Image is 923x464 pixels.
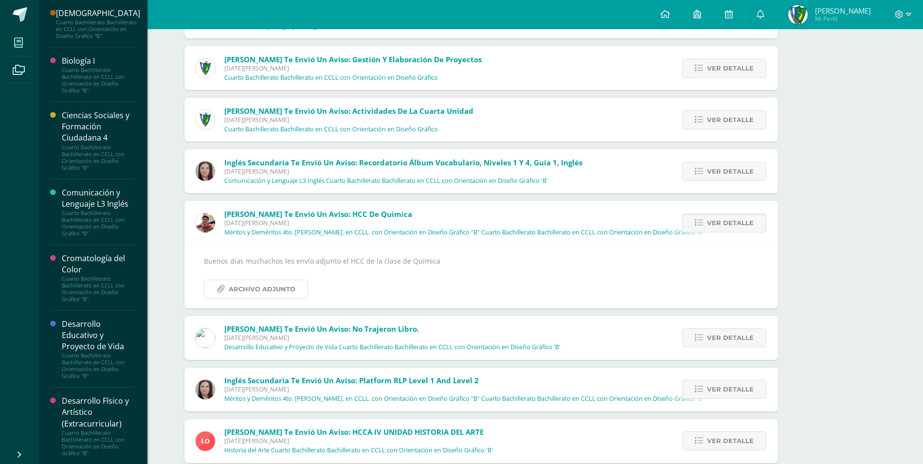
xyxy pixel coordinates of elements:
[62,187,136,210] div: Comunicación y Lenguaje L3 Inglés
[62,55,136,67] div: Biología I
[196,431,215,451] img: 59290ed508a7c2aec46e59874efad3b5.png
[224,167,582,176] span: [DATE][PERSON_NAME]
[196,58,215,78] img: 9f174a157161b4ddbe12118a61fed988.png
[62,352,136,379] div: Cuarto Bachillerato Bachillerato en CCLL con Orientación en Diseño Gráfico "B"
[62,253,136,275] div: Cromatología del Color
[62,55,136,94] a: Biología ICuarto Bachillerato Bachillerato en CCLL con Orientación en Diseño Gráfico "B"
[707,432,754,450] span: Ver detalle
[196,213,215,232] img: cb93aa548b99414539690fcffb7d5efd.png
[224,334,561,342] span: [DATE][PERSON_NAME]
[229,280,295,298] span: Archivo Adjunto
[56,19,140,39] div: Cuarto Bachillerato Bachillerato en CCLL con Orientación en Diseño Gráfico "B"
[224,54,482,64] span: [PERSON_NAME] te envió un aviso: Gestión y Elaboración de Proyectos
[224,385,703,393] span: [DATE][PERSON_NAME]
[62,319,136,379] a: Desarrollo Educativo y Proyecto de VidaCuarto Bachillerato Bachillerato en CCLL con Orientación e...
[62,187,136,237] a: Comunicación y Lenguaje L3 InglésCuarto Bachillerato Bachillerato en CCLL con Orientación en Dise...
[62,110,136,143] div: Ciencias Sociales y Formación Ciudadana 4
[204,255,759,298] div: Buenos días muchachos les envío adjunto el HCC de la clase de Química
[224,158,582,167] span: Inglés Secundaria te envió un aviso: Recordatorio Álbum Vocabulario, Niveles 1 y 4, guía 1, inglés
[224,177,548,185] p: Comunicación y Lenguaje L3 Inglés Cuarto Bachillerato Bachillerato en CCLL con Orientación en Dis...
[815,6,871,16] span: [PERSON_NAME]
[196,161,215,181] img: 8af0450cf43d44e38c4a1497329761f3.png
[224,116,473,124] span: [DATE][PERSON_NAME]
[204,280,308,299] a: Archivo Adjunto
[224,64,482,72] span: [DATE][PERSON_NAME]
[62,275,136,303] div: Cuarto Bachillerato Bachillerato en CCLL con Orientación en Diseño Gráfico "B"
[224,375,479,385] span: Inglés Secundaria te envió un aviso: Platform RLP Level 1 and Level 2
[62,110,136,171] a: Ciencias Sociales y Formación Ciudadana 4Cuarto Bachillerato Bachillerato en CCLL con Orientación...
[707,111,754,129] span: Ver detalle
[196,110,215,129] img: 9f174a157161b4ddbe12118a61fed988.png
[224,106,473,116] span: [PERSON_NAME] te envió un aviso: Actividades de la Cuarta Unidad
[224,343,561,351] p: Desarrollo Educativo y Proyecto de Vida Cuarto Bachillerato Bachillerato en CCLL con Orientación ...
[62,319,136,352] div: Desarrollo Educativo y Proyecto de Vida
[224,427,484,437] span: [PERSON_NAME] te envió un aviso: HCCA IV UNIDAD HISTORIA DEL ARTE
[815,15,871,23] span: Mi Perfil
[224,395,703,403] p: Méritos y Deméritos 4to. [PERSON_NAME]. en CCLL. con Orientación en Diseño Gráfico "B" Cuarto Bac...
[196,328,215,348] img: 6dfd641176813817be49ede9ad67d1c4.png
[62,395,136,429] div: Desarrollo Físico y Artístico (Extracurricular)
[224,219,703,227] span: [DATE][PERSON_NAME]
[224,74,438,82] p: Cuarto Bachillerato Bachillerato en CCLL con Orientación en Diseño Gráfico
[56,8,140,19] div: [DEMOGRAPHIC_DATA]
[224,229,703,236] p: Méritos y Deméritos 4to. [PERSON_NAME]. en CCLL. con Orientación en Diseño Gráfico "B" Cuarto Bac...
[224,324,419,334] span: [PERSON_NAME] te envió un aviso: No trajeron libro.
[62,253,136,303] a: Cromatología del ColorCuarto Bachillerato Bachillerato en CCLL con Orientación en Diseño Gráfico "B"
[707,162,754,180] span: Ver detalle
[788,5,808,24] img: 84e12c30491292636b3a96400ff7cef8.png
[196,380,215,399] img: 8af0450cf43d44e38c4a1497329761f3.png
[62,429,136,457] div: Cuarto Bachillerato Bachillerato en CCLL con Orientación en Diseño Gráfico "B"
[707,329,754,347] span: Ver detalle
[707,214,754,232] span: Ver detalle
[224,446,493,454] p: Historia del Arte Cuarto Bachillerato Bachillerato en CCLL con Orientación en Diseño Gráfico 'B'
[224,209,412,219] span: [PERSON_NAME] te envió un aviso: HCC de Quimica
[224,125,438,133] p: Cuarto Bachillerato Bachillerato en CCLL con Orientación en Diseño Gráfico
[707,380,754,398] span: Ver detalle
[707,59,754,77] span: Ver detalle
[62,144,136,171] div: Cuarto Bachillerato Bachillerato en CCLL con Orientación en Diseño Gráfico "B"
[56,8,140,39] a: [DEMOGRAPHIC_DATA]Cuarto Bachillerato Bachillerato en CCLL con Orientación en Diseño Gráfico "B"
[62,395,136,456] a: Desarrollo Físico y Artístico (Extracurricular)Cuarto Bachillerato Bachillerato en CCLL con Orien...
[224,437,493,445] span: [DATE][PERSON_NAME]
[62,210,136,237] div: Cuarto Bachillerato Bachillerato en CCLL con Orientación en Diseño Gráfico "B"
[62,67,136,94] div: Cuarto Bachillerato Bachillerato en CCLL con Orientación en Diseño Gráfico "B"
